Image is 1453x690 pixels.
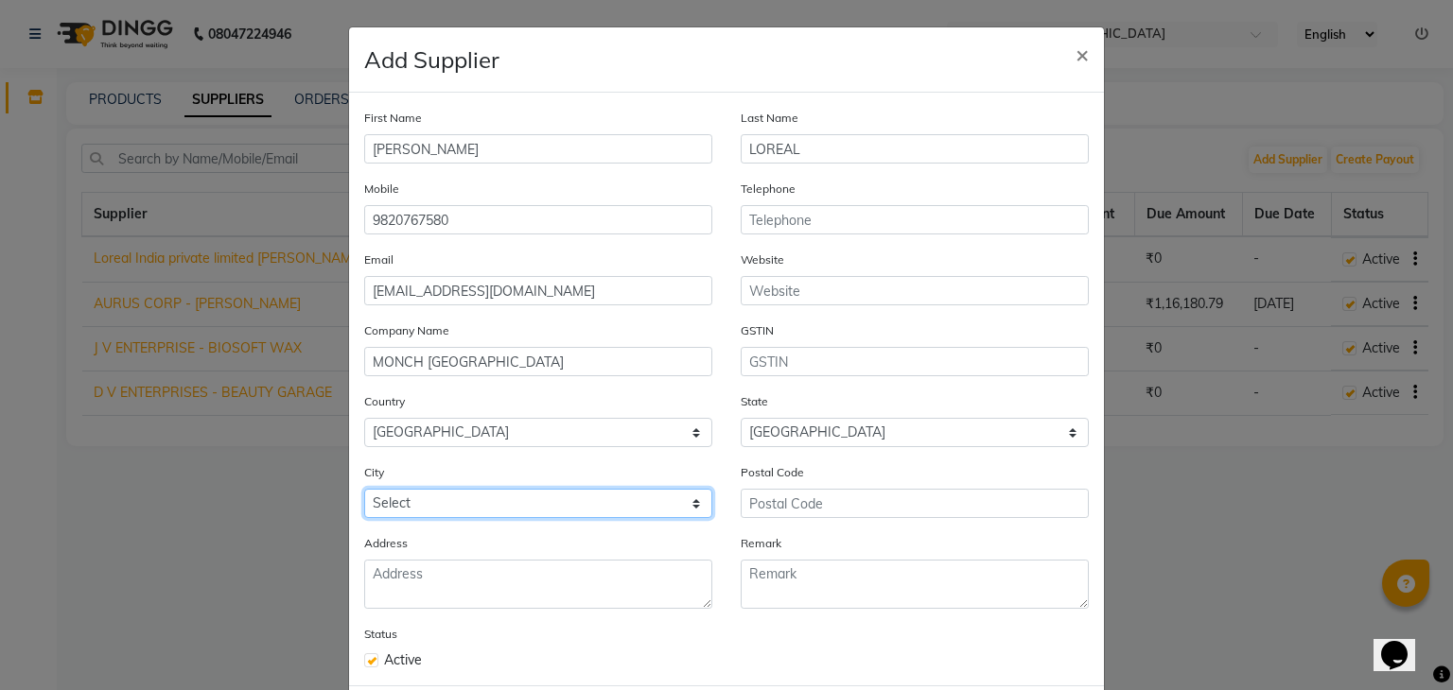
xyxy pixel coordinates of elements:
label: Email [364,251,394,268]
button: Close [1060,27,1104,80]
span: × [1076,40,1089,68]
input: Telephone [741,205,1089,234]
input: Mobile [364,205,712,234]
iframe: chat widget [1374,614,1434,671]
input: First Name [364,134,712,164]
label: Address [364,535,408,552]
h4: Add Supplier [364,43,499,77]
input: Company Name [364,347,712,376]
input: Last Name [741,134,1089,164]
label: First Name [364,110,422,127]
label: Postal Code [741,464,804,481]
label: Telephone [741,181,796,198]
label: Last Name [741,110,798,127]
label: Remark [741,535,781,552]
label: Status [364,626,397,643]
input: Email [364,276,712,305]
input: GSTIN [741,347,1089,376]
label: City [364,464,384,481]
label: Country [364,393,405,410]
label: GSTIN [741,322,774,339]
label: Company Name [364,322,449,339]
label: State [741,393,768,410]
input: Website [741,276,1089,305]
span: Active [384,650,422,670]
label: Mobile [364,181,399,198]
label: Website [741,251,784,268]
input: Postal Code [741,489,1089,518]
